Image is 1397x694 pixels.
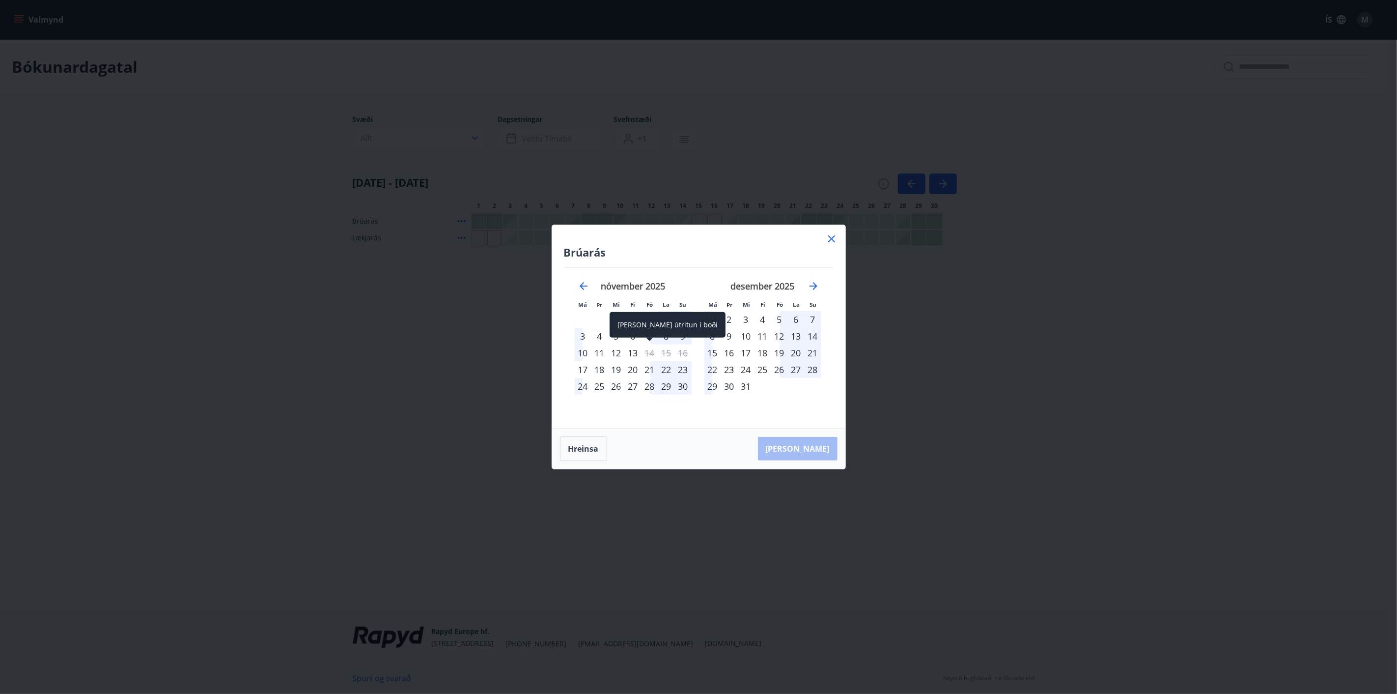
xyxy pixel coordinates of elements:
td: Choose fimmtudagur, 25. desember 2025 as your check-out date. It’s available. [754,361,771,378]
div: 25 [754,361,771,378]
td: Choose mánudagur, 15. desember 2025 as your check-out date. It’s available. [704,345,721,361]
td: Choose föstudagur, 26. desember 2025 as your check-out date. It’s available. [771,361,788,378]
td: Choose þriðjudagur, 25. nóvember 2025 as your check-out date. It’s available. [591,378,608,395]
td: Choose þriðjudagur, 9. desember 2025 as your check-out date. It’s available. [721,328,738,345]
div: 26 [771,361,788,378]
div: 16 [721,345,738,361]
div: 5 [771,311,788,328]
div: Aðeins útritun í boði [642,345,658,361]
div: 11 [754,328,771,345]
td: Choose þriðjudagur, 2. desember 2025 as your check-out date. It’s available. [721,311,738,328]
div: 18 [754,345,771,361]
td: Choose þriðjudagur, 23. desember 2025 as your check-out date. It’s available. [721,361,738,378]
strong: nóvember 2025 [601,280,665,292]
td: Not available. sunnudagur, 16. nóvember 2025 [675,345,692,361]
div: 19 [771,345,788,361]
div: 12 [608,345,625,361]
div: 7 [805,311,821,328]
div: Move forward to switch to the next month. [808,280,819,292]
div: 13 [788,328,805,345]
td: Choose miðvikudagur, 26. nóvember 2025 as your check-out date. It’s available. [608,378,625,395]
div: 10 [575,345,591,361]
div: 4 [754,311,771,328]
td: Choose sunnudagur, 2. nóvember 2025 as your check-out date. It’s available. [675,311,692,328]
small: Þr [597,301,603,308]
div: 1 [704,311,721,328]
div: [PERSON_NAME] útritun í boði [610,312,726,338]
td: Choose sunnudagur, 14. desember 2025 as your check-out date. It’s available. [805,328,821,345]
h4: Brúarás [564,245,834,260]
td: Choose laugardagur, 1. nóvember 2025 as your check-out date. It’s available. [658,311,675,328]
div: 6 [788,311,805,328]
div: 27 [625,378,642,395]
td: Choose laugardagur, 22. nóvember 2025 as your check-out date. It’s available. [658,361,675,378]
td: Not available. föstudagur, 14. nóvember 2025 [642,345,658,361]
td: Choose föstudagur, 28. nóvember 2025 as your check-out date. It’s available. [642,378,658,395]
div: 29 [704,378,721,395]
div: 17 [738,345,754,361]
td: Choose föstudagur, 19. desember 2025 as your check-out date. It’s available. [771,345,788,361]
td: Choose laugardagur, 27. desember 2025 as your check-out date. It’s available. [788,361,805,378]
div: 10 [738,328,754,345]
td: Choose mánudagur, 17. nóvember 2025 as your check-out date. It’s available. [575,361,591,378]
td: Choose miðvikudagur, 31. desember 2025 as your check-out date. It’s available. [738,378,754,395]
td: Choose þriðjudagur, 16. desember 2025 as your check-out date. It’s available. [721,345,738,361]
div: 19 [608,361,625,378]
div: 5 [608,328,625,345]
div: 3 [738,311,754,328]
strong: desember 2025 [731,280,795,292]
small: La [793,301,800,308]
small: Su [680,301,687,308]
small: Su [810,301,817,308]
td: Choose fimmtudagur, 20. nóvember 2025 as your check-out date. It’s available. [625,361,642,378]
td: Choose fimmtudagur, 11. desember 2025 as your check-out date. It’s available. [754,328,771,345]
td: Choose miðvikudagur, 3. desember 2025 as your check-out date. It’s available. [738,311,754,328]
div: 25 [591,378,608,395]
td: Choose mánudagur, 24. nóvember 2025 as your check-out date. It’s available. [575,378,591,395]
button: Hreinsa [560,436,607,461]
div: 21 [805,345,821,361]
div: 30 [721,378,738,395]
td: Choose sunnudagur, 30. nóvember 2025 as your check-out date. It’s available. [675,378,692,395]
div: 24 [575,378,591,395]
small: Mi [613,301,620,308]
div: 31 [738,378,754,395]
div: 14 [805,328,821,345]
td: Choose föstudagur, 5. desember 2025 as your check-out date. It’s available. [771,311,788,328]
div: Move backward to switch to the previous month. [578,280,589,292]
small: La [663,301,670,308]
div: 1 [658,311,675,328]
div: 21 [642,361,658,378]
div: 29 [658,378,675,395]
div: 20 [788,345,805,361]
td: Choose laugardagur, 6. desember 2025 as your check-out date. It’s available. [788,311,805,328]
div: 28 [805,361,821,378]
div: Aðeins innritun í boði [575,361,591,378]
div: 28 [642,378,658,395]
td: Not available. laugardagur, 15. nóvember 2025 [658,345,675,361]
div: 22 [704,361,721,378]
div: 18 [591,361,608,378]
td: Choose miðvikudagur, 17. desember 2025 as your check-out date. It’s available. [738,345,754,361]
td: Choose laugardagur, 20. desember 2025 as your check-out date. It’s available. [788,345,805,361]
div: 23 [675,361,692,378]
td: Choose sunnudagur, 28. desember 2025 as your check-out date. It’s available. [805,361,821,378]
td: Choose fimmtudagur, 18. desember 2025 as your check-out date. It’s available. [754,345,771,361]
small: Má [579,301,587,308]
div: 2 [721,311,738,328]
td: Choose föstudagur, 21. nóvember 2025 as your check-out date. It’s available. [642,361,658,378]
td: Choose miðvikudagur, 5. nóvember 2025 as your check-out date. It’s available. [608,328,625,345]
td: Choose þriðjudagur, 18. nóvember 2025 as your check-out date. It’s available. [591,361,608,378]
small: Fö [646,301,653,308]
small: Fi [631,301,636,308]
small: Má [709,301,718,308]
td: Choose sunnudagur, 21. desember 2025 as your check-out date. It’s available. [805,345,821,361]
div: 15 [704,345,721,361]
div: 11 [591,345,608,361]
td: Choose mánudagur, 22. desember 2025 as your check-out date. It’s available. [704,361,721,378]
td: Choose þriðjudagur, 11. nóvember 2025 as your check-out date. It’s available. [591,345,608,361]
div: 27 [788,361,805,378]
div: 2 [675,311,692,328]
small: Þr [727,301,733,308]
div: 26 [608,378,625,395]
